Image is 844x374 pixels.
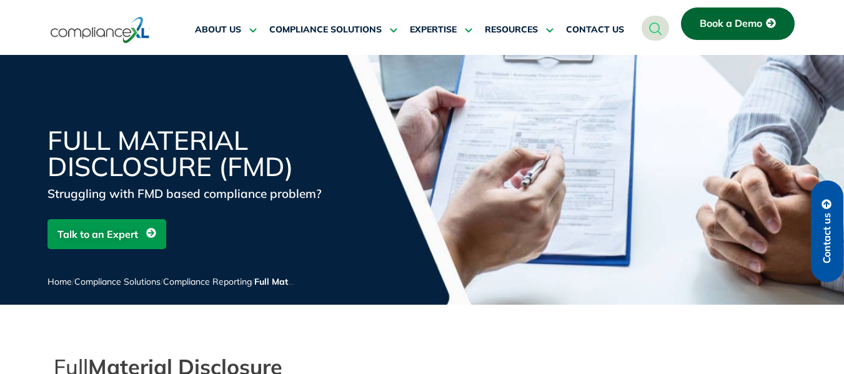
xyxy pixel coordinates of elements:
[195,24,241,36] span: ABOUT US
[822,213,833,263] span: Contact us
[195,15,257,45] a: ABOUT US
[47,276,72,287] a: Home
[74,276,161,287] a: Compliance Solutions
[485,24,538,36] span: RESOURCES
[51,16,150,44] img: logo-one.svg
[47,276,382,287] span: / / /
[681,7,795,40] a: Book a Demo
[269,24,382,36] span: COMPLIANCE SOLUTIONS
[485,15,554,45] a: RESOURCES
[269,15,397,45] a: COMPLIANCE SOLUTIONS
[700,18,762,29] span: Book a Demo
[47,219,166,249] a: Talk to an Expert
[811,180,843,282] a: Contact us
[57,222,138,246] span: Talk to an Expert
[163,276,252,287] a: Compliance Reporting
[47,127,347,180] h1: Full Material Disclosure (FMD)
[254,276,382,287] span: Full Material Disclosure (FMD)
[410,24,457,36] span: EXPERTISE
[410,15,472,45] a: EXPERTISE
[566,15,624,45] a: CONTACT US
[47,185,347,202] div: Struggling with FMD based compliance problem?
[642,16,669,41] a: navsearch-button
[566,24,624,36] span: CONTACT US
